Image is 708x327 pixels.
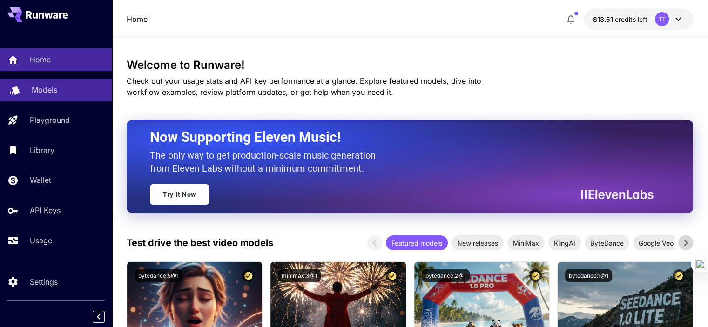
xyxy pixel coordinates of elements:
p: Test drive the best video models [127,236,273,250]
span: New releases [452,238,504,248]
button: bytedance:2@1 [422,269,470,282]
span: MiniMax [507,238,545,248]
span: KlingAI [548,238,581,248]
p: The only way to get production-scale music generation from Eleven Labs without a minimum commitment. [150,149,383,175]
p: Library [30,145,54,156]
button: Certified Model – Vetted for best performance and includes a commercial license. [242,269,255,282]
button: Collapse sidebar [93,311,105,323]
span: Check out your usage stats and API key performance at a glance. Explore featured models, dive int... [127,76,481,97]
p: Playground [30,114,70,126]
button: Certified Model – Vetted for best performance and includes a commercial license. [529,269,542,282]
span: $13.51 [593,15,615,23]
button: $13.51016TT [584,8,693,30]
p: API Keys [30,205,61,216]
button: bytedance:1@1 [565,269,612,282]
div: KlingAI [548,235,581,250]
div: $13.51016 [593,14,647,24]
div: MiniMax [507,235,545,250]
button: minimax:3@1 [278,269,321,282]
nav: breadcrumb [127,13,148,25]
button: bytedance:5@1 [135,269,182,282]
div: ByteDance [585,235,629,250]
a: Home [127,13,148,25]
p: Home [30,54,51,65]
div: Featured models [386,235,448,250]
span: ByteDance [585,238,629,248]
p: Settings [30,276,58,287]
p: Usage [30,235,52,246]
p: Models [32,84,57,95]
h2: Now Supporting Eleven Music! [150,128,647,146]
div: TT [655,12,669,26]
span: Google Veo [633,238,679,248]
button: Certified Model – Vetted for best performance and includes a commercial license. [386,269,398,282]
a: Try It Now [150,184,209,205]
span: credits left [615,15,647,23]
div: Collapse sidebar [100,308,112,325]
img: one_i.png [695,260,705,269]
div: Google Veo [633,235,679,250]
p: Wallet [30,174,51,186]
span: Featured models [386,238,448,248]
div: New releases [452,235,504,250]
button: Certified Model – Vetted for best performance and includes a commercial license. [673,269,685,282]
h3: Welcome to Runware! [127,59,693,72]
